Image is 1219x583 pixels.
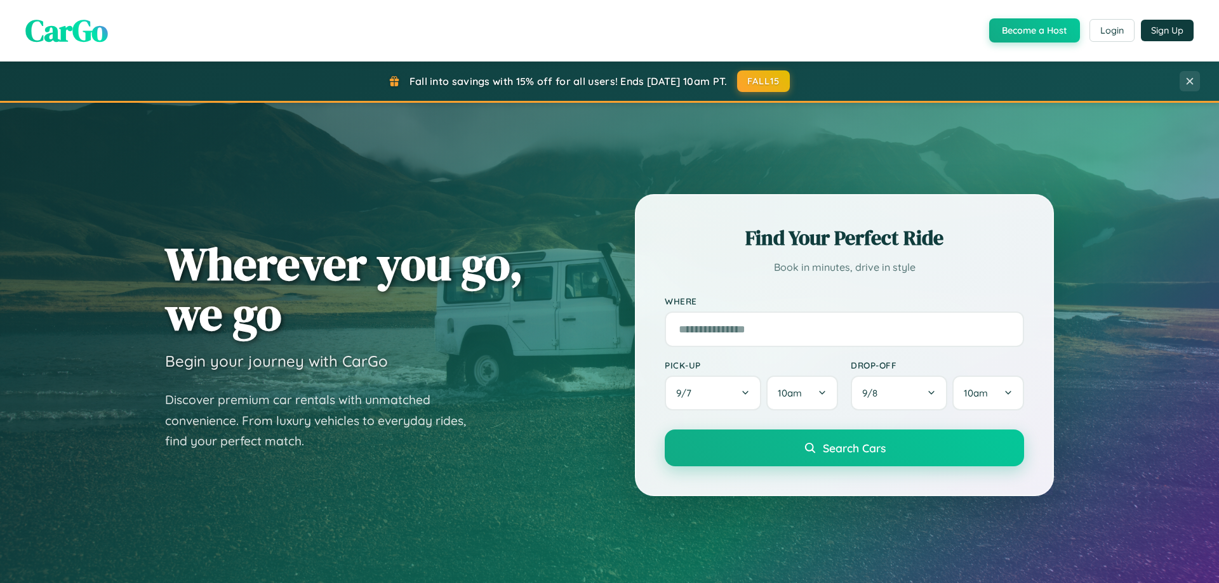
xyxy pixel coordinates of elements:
[823,441,886,455] span: Search Cars
[778,387,802,399] span: 10am
[665,360,838,370] label: Pick-up
[737,70,790,92] button: FALL15
[766,376,838,410] button: 10am
[851,360,1024,370] label: Drop-off
[952,376,1024,410] button: 10am
[989,18,1080,43] button: Become a Host
[165,390,483,452] p: Discover premium car rentals with unmatched convenience. From luxury vehicles to everyday rides, ...
[25,10,108,51] span: CarGo
[665,258,1024,277] p: Book in minutes, drive in style
[165,351,388,370] h3: Begin your journey with CarGo
[676,387,698,399] span: 9 / 7
[1089,19,1135,42] button: Login
[665,224,1024,252] h2: Find Your Perfect Ride
[862,387,884,399] span: 9 / 8
[410,75,728,88] span: Fall into savings with 15% off for all users! Ends [DATE] 10am PT.
[165,239,523,339] h1: Wherever you go, we go
[1141,20,1194,41] button: Sign Up
[665,376,761,410] button: 9/7
[964,387,988,399] span: 10am
[665,296,1024,306] label: Where
[665,429,1024,466] button: Search Cars
[851,376,947,410] button: 9/8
